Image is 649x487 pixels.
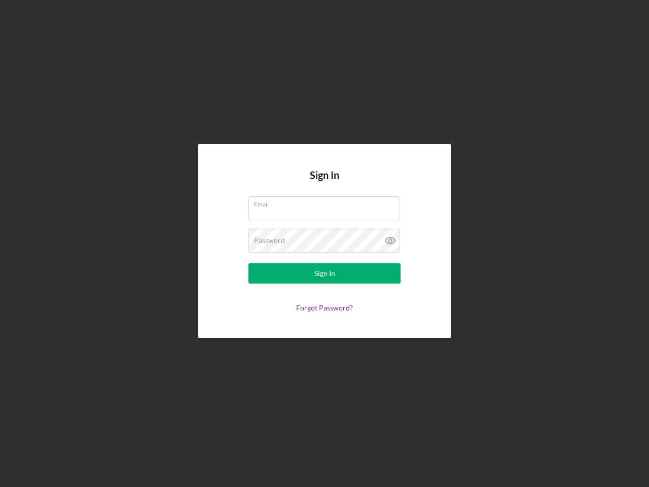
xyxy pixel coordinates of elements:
[254,236,285,245] label: Password
[254,197,400,208] label: Email
[310,169,339,196] h4: Sign In
[296,303,353,312] a: Forgot Password?
[248,263,401,284] button: Sign In
[314,263,335,284] div: Sign In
